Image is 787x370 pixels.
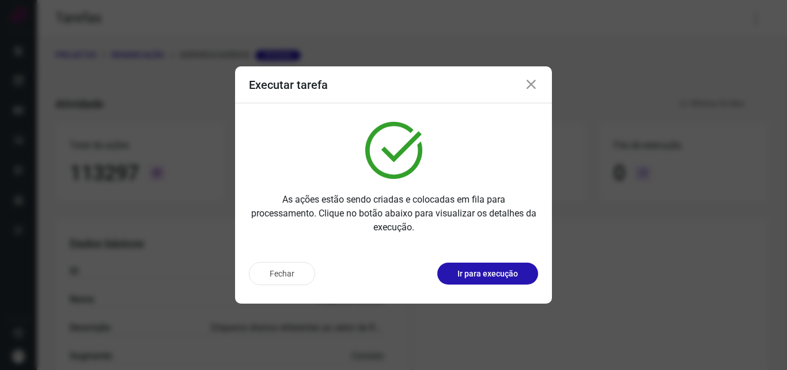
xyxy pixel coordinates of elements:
img: verified.svg [365,122,422,179]
p: Ir para execução [457,268,518,280]
h3: Executar tarefa [249,78,328,92]
button: Fechar [249,262,315,285]
button: Ir para execução [437,263,538,285]
p: As ações estão sendo criadas e colocadas em fila para processamento. Clique no botão abaixo para ... [249,193,538,234]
